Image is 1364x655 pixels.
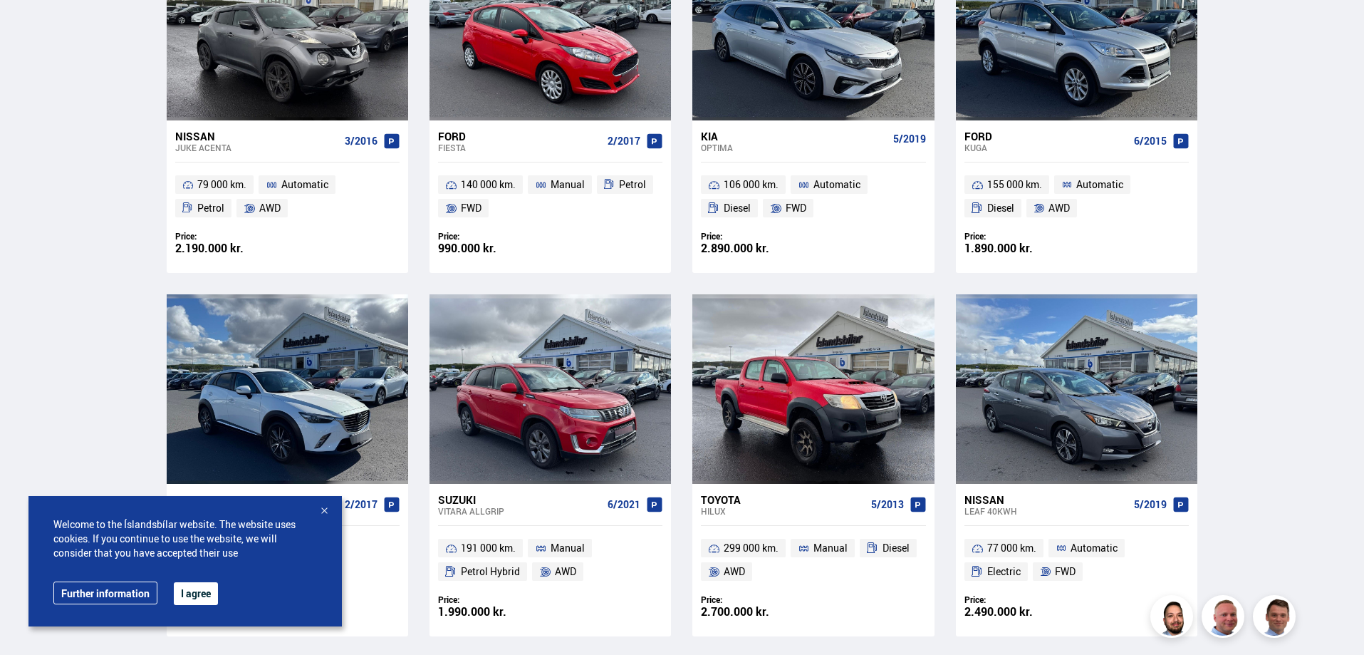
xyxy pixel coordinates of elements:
div: Suzuki [438,493,602,506]
button: Opna LiveChat spjallviðmót [11,6,54,48]
span: Manual [551,176,585,193]
a: Kia Optima 5/2019 106 000 km. Automatic Diesel FWD Price: 2.890.000 kr. [692,120,934,273]
div: 1.890.000 kr. [964,242,1077,254]
span: Petrol Hybrid [461,563,520,580]
span: Automatic [281,176,328,193]
div: Vitara ALLGRIP [438,506,602,516]
img: FbJEzSuNWCJXmdc-.webp [1255,597,1298,640]
div: Price: [964,231,1077,242]
img: nhp88E3Fdnt1Opn2.png [1152,597,1195,640]
div: Ford [964,130,1128,143]
div: Price: [438,594,551,605]
span: FWD [786,200,806,217]
span: 77 000 km. [987,540,1036,557]
span: Automatic [1076,176,1123,193]
div: 2.490.000 kr. [964,606,1077,618]
div: Kia [701,130,887,143]
div: Nissan [964,493,1128,506]
span: AWD [1048,200,1070,217]
span: AWD [259,200,281,217]
span: FWD [1055,563,1076,580]
span: Manual [551,540,585,557]
span: 191 000 km. [461,540,516,557]
span: 155 000 km. [987,176,1042,193]
div: Optima [701,143,887,153]
span: Diesel [987,200,1014,217]
span: 140 000 km. [461,176,516,193]
div: Kuga [964,143,1128,153]
span: Electric [987,563,1021,580]
span: Automatic [813,176,860,193]
div: Mazda [175,493,339,506]
div: 1.990.000 kr. [438,606,551,618]
span: 299 000 km. [724,540,779,557]
span: 2/2017 [345,499,378,510]
a: Suzuki Vitara ALLGRIP 6/2021 191 000 km. Manual Petrol Hybrid AWD Price: 1.990.000 kr. [429,484,671,636]
img: siFngHWaQ9KaOqBr.png [1204,597,1246,640]
span: Diesel [724,200,751,217]
a: Ford Kuga 6/2015 155 000 km. Automatic Diesel AWD Price: 1.890.000 kr. [956,120,1197,273]
div: Juke ACENTA [175,143,339,153]
div: Nissan [175,130,339,143]
span: Automatic [1071,540,1118,557]
a: Ford Fiesta 2/2017 140 000 km. Manual Petrol FWD Price: 990.000 kr. [429,120,671,273]
span: 5/2019 [893,133,926,145]
div: Ford [438,130,602,143]
div: 2.700.000 kr. [701,606,813,618]
span: Petrol [619,176,646,193]
span: 5/2019 [1134,499,1167,510]
a: Nissan Leaf 40KWH 5/2019 77 000 km. Automatic Electric FWD Price: 2.490.000 kr. [956,484,1197,636]
div: Hilux [701,506,865,516]
div: Price: [438,231,551,242]
span: AWD [555,563,576,580]
div: Price: [964,594,1077,605]
a: Mazda CX-3 OPTIMUM 2/2017 110 000 km. Automatic Petrol AWD Price: 2.680.000 kr. [167,484,408,636]
a: Further information [53,582,157,604]
a: Toyota Hilux 5/2013 299 000 km. Manual Diesel AWD Price: 2.700.000 kr. [692,484,934,636]
span: 2/2017 [608,135,640,147]
span: Manual [813,540,848,557]
div: Toyota [701,493,865,506]
div: Price: [175,231,288,242]
button: I agree [174,582,218,605]
span: 6/2021 [608,499,640,510]
div: 2.190.000 kr. [175,242,288,254]
span: 3/2016 [345,135,378,147]
span: FWD [461,200,481,217]
span: Petrol [197,200,224,217]
div: Fiesta [438,143,602,153]
span: Diesel [883,540,910,557]
span: AWD [724,563,745,580]
span: 6/2015 [1134,135,1167,147]
div: 2.890.000 kr. [701,242,813,254]
div: Leaf 40KWH [964,506,1128,516]
span: Welcome to the Íslandsbílar website. The website uses cookies. If you continue to use the website... [53,517,317,560]
div: 990.000 kr. [438,242,551,254]
span: 5/2013 [871,499,904,510]
div: Price: [701,231,813,242]
span: 106 000 km. [724,176,779,193]
div: Price: [701,594,813,605]
a: Nissan Juke ACENTA 3/2016 79 000 km. Automatic Petrol AWD Price: 2.190.000 kr. [167,120,408,273]
span: 79 000 km. [197,176,246,193]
